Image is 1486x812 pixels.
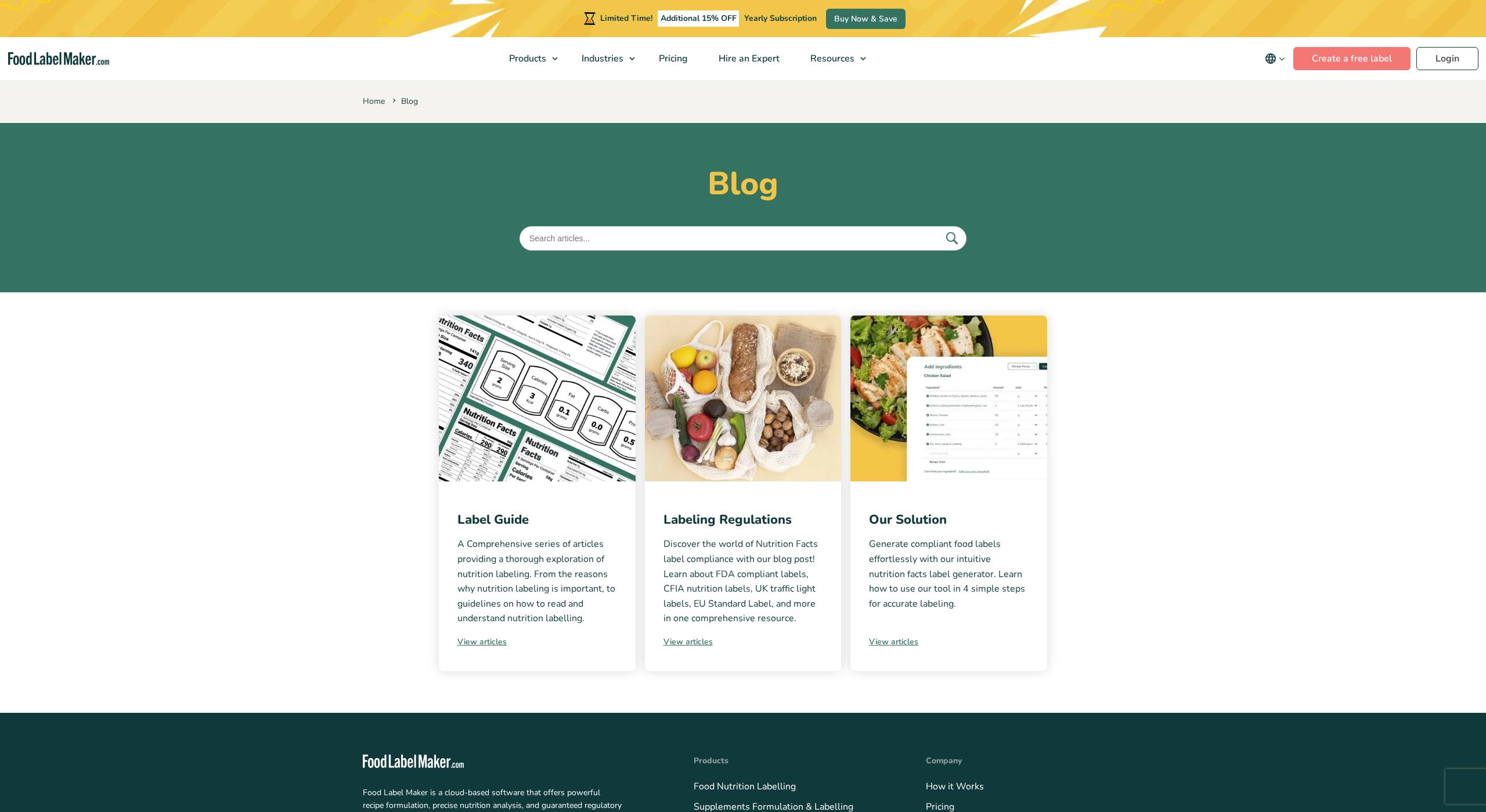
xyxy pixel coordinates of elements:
[926,780,984,793] a: How it Works
[457,511,529,528] a: Label Guide
[795,37,872,80] a: Resources
[663,537,823,626] p: Discover the world of Nutrition Facts label compliance with our blog post! Learn about FDA compli...
[658,10,740,27] span: Additional 15% OFF
[439,316,636,481] img: different formats of nutrition facts labels
[1293,47,1411,70] a: Create a free label
[1416,47,1478,70] a: Login
[826,9,906,29] a: Buy Now & Save
[494,37,564,80] a: Products
[363,755,464,768] img: Food Label Maker - white
[520,226,966,251] input: Search articles...
[363,96,385,107] a: Home
[567,37,641,80] a: Industries
[663,636,823,648] a: View articles
[869,636,1029,648] a: View articles
[600,13,652,24] span: Limited Time!
[363,165,1123,203] h1: Blog
[704,37,792,80] a: Hire an Expert
[457,537,617,626] p: A Comprehensive series of articles providing a thorough exploration of nutrition labeling. From t...
[578,52,625,65] span: Industries
[869,511,947,528] a: Our Solution
[655,52,689,65] span: Pricing
[744,13,817,24] span: Yearly Subscription
[644,37,701,80] a: Pricing
[869,537,1029,611] p: Generate compliant food labels effortlessly with our intuitive nutrition facts label generator. L...
[457,636,617,648] a: View articles
[390,96,418,107] span: Blog
[807,52,856,65] span: Resources
[663,511,792,528] a: Labeling Regulations
[645,316,842,481] img: various healthy food items
[694,755,891,767] h4: Products
[715,52,781,65] span: Hire an Expert
[850,316,1047,481] img: recipe showing ingredients and quantities of a chicken salad
[506,52,547,65] span: Products
[694,780,796,793] a: Food Nutrition Labelling
[926,755,1123,767] h4: Company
